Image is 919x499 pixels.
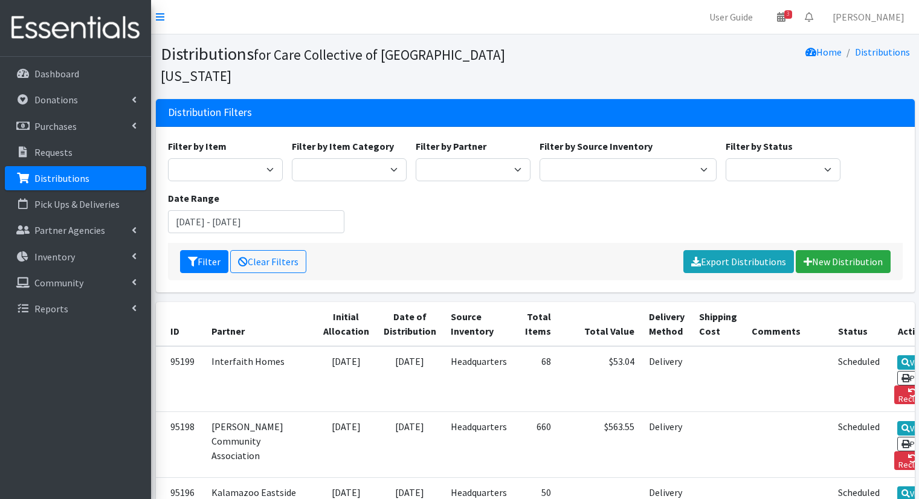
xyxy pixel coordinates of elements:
th: Delivery Method [642,302,692,346]
td: [PERSON_NAME] Community Association [204,412,316,477]
span: 3 [784,10,792,19]
th: Date of Distribution [376,302,443,346]
a: Clear Filters [230,250,306,273]
h1: Distributions [161,43,531,85]
p: Requests [34,146,73,158]
a: User Guide [700,5,763,29]
label: Filter by Partner [416,139,486,153]
a: Distributions [5,166,146,190]
a: Distributions [855,46,910,58]
a: Purchases [5,114,146,138]
p: Reports [34,303,68,315]
th: Status [831,302,887,346]
label: Filter by Item [168,139,227,153]
a: [PERSON_NAME] [823,5,914,29]
a: Donations [5,88,146,112]
label: Date Range [168,191,219,205]
p: Donations [34,94,78,106]
td: Headquarters [443,412,514,477]
a: 3 [767,5,795,29]
input: January 1, 2011 - December 31, 2011 [168,210,345,233]
a: Home [805,46,842,58]
th: ID [156,302,204,346]
td: Headquarters [443,346,514,412]
td: Delivery [642,346,692,412]
img: HumanEssentials [5,8,146,48]
p: Partner Agencies [34,224,105,236]
td: [DATE] [376,346,443,412]
td: [DATE] [316,412,376,477]
th: Partner [204,302,316,346]
p: Dashboard [34,68,79,80]
a: Requests [5,140,146,164]
td: Scheduled [831,346,887,412]
a: Inventory [5,245,146,269]
td: $53.04 [558,346,642,412]
td: [DATE] [316,346,376,412]
th: Total Items [514,302,558,346]
button: Filter [180,250,228,273]
a: Reports [5,297,146,321]
td: [DATE] [376,412,443,477]
p: Pick Ups & Deliveries [34,198,120,210]
td: 95198 [156,412,204,477]
p: Distributions [34,172,89,184]
td: Delivery [642,412,692,477]
p: Inventory [34,251,75,263]
td: 660 [514,412,558,477]
a: Partner Agencies [5,218,146,242]
td: $563.55 [558,412,642,477]
th: Shipping Cost [692,302,744,346]
th: Initial Allocation [316,302,376,346]
a: New Distribution [796,250,891,273]
p: Purchases [34,120,77,132]
td: Scheduled [831,412,887,477]
td: 95199 [156,346,204,412]
td: Interfaith Homes [204,346,316,412]
td: 68 [514,346,558,412]
a: Export Distributions [683,250,794,273]
th: Total Value [558,302,642,346]
small: for Care Collective of [GEOGRAPHIC_DATA][US_STATE] [161,46,505,85]
label: Filter by Status [726,139,793,153]
label: Filter by Item Category [292,139,394,153]
h3: Distribution Filters [168,106,252,119]
a: Pick Ups & Deliveries [5,192,146,216]
label: Filter by Source Inventory [540,139,653,153]
p: Community [34,277,83,289]
th: Comments [744,302,831,346]
a: Dashboard [5,62,146,86]
th: Source Inventory [443,302,514,346]
a: Community [5,271,146,295]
